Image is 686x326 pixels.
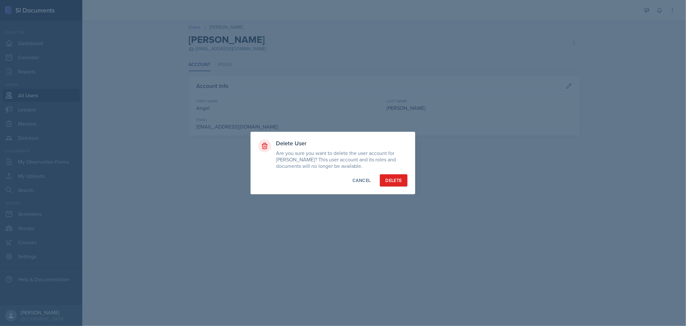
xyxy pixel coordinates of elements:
[352,177,370,184] div: Cancel
[276,150,407,169] p: Are you sure you want to delete the user account for [PERSON_NAME]? This user account and its rol...
[276,139,407,147] h3: Delete User
[385,177,402,184] div: Delete
[347,174,376,187] button: Cancel
[380,174,407,187] button: Delete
